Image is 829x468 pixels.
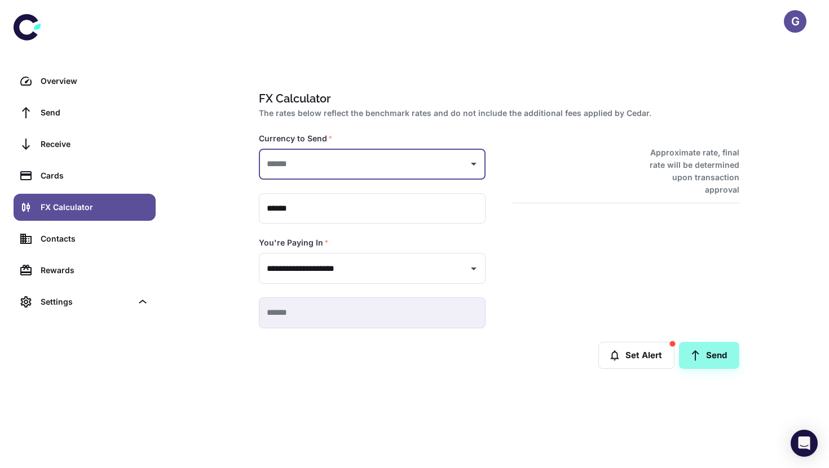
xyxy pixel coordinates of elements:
[637,146,739,196] h6: Approximate rate, final rate will be determined upon transaction approval
[41,264,149,277] div: Rewards
[41,138,149,150] div: Receive
[259,133,333,144] label: Currency to Send
[14,68,156,95] a: Overview
[259,237,329,248] label: You're Paying In
[14,162,156,189] a: Cards
[41,75,149,87] div: Overview
[791,430,818,457] div: Open Intercom Messenger
[14,131,156,158] a: Receive
[466,261,482,277] button: Open
[14,99,156,126] a: Send
[14,288,156,315] div: Settings
[41,201,149,213] div: FX Calculator
[259,90,735,107] h1: FX Calculator
[41,233,149,245] div: Contacts
[679,342,739,369] a: Send
[14,225,156,252] a: Contacts
[466,156,482,172] button: Open
[41,106,149,119] div: Send
[14,194,156,221] a: FX Calculator
[598,342,674,369] button: Set Alert
[41,296,132,308] div: Settings
[14,257,156,284] a: Rewards
[41,170,149,182] div: Cards
[784,10,806,33] button: G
